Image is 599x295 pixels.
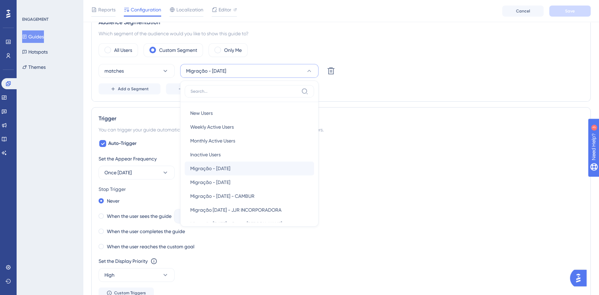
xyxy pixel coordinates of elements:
[190,137,235,145] span: Monthly Active Users
[131,6,161,14] span: Configuration
[190,164,230,173] span: Migração - [DATE]
[516,8,530,14] span: Cancel
[99,268,175,282] button: High
[191,89,298,94] input: Search...
[549,6,591,17] button: Save
[185,106,314,120] button: New Users
[104,271,114,279] span: High
[107,197,120,205] label: Never
[565,8,575,14] span: Save
[98,6,116,14] span: Reports
[219,6,231,14] span: Editor
[99,114,583,123] div: Trigger
[99,166,175,179] button: Once [DATE]
[502,6,544,17] button: Cancel
[190,109,213,117] span: New Users
[570,268,591,288] iframe: UserGuiding AI Assistant Launcher
[185,120,314,134] button: Weekly Active Users
[159,46,197,54] label: Custom Segment
[190,220,282,228] span: Migração [DATE] - Grupo [PERSON_NAME]
[190,178,230,186] span: Migração - [DATE]
[176,6,203,14] span: Localization
[99,29,583,38] div: Which segment of the audience would you like to show this guide to?
[22,30,44,43] button: Guides
[107,227,185,236] label: When the user completes the guide
[16,2,43,10] span: Need Help?
[185,162,314,175] button: Migração - [DATE]
[185,175,314,189] button: Migração - [DATE]
[180,64,319,78] button: Migração - [DATE]
[185,203,314,217] button: Migração [DATE] - JJR INCORPORADORA
[22,46,48,58] button: Hotspots
[186,67,226,75] span: Migração - [DATE]
[166,83,233,94] button: Create a Segment
[190,206,282,214] span: Migração [DATE] - JJR INCORPORADORA
[185,134,314,148] button: Monthly Active Users
[48,3,50,9] div: 3
[107,212,172,220] label: When the user sees the guide
[190,192,255,200] span: Migração - [DATE] - CAMBUR
[99,155,583,163] div: Set the Appear Frequency
[224,46,242,54] label: Only Me
[190,150,221,159] span: Inactive Users
[99,185,583,193] div: Stop Trigger
[190,123,234,131] span: Weekly Active Users
[104,67,124,75] span: matches
[99,83,160,94] button: Add a Segment
[99,257,148,265] div: Set the Display Priority
[107,242,194,251] label: When the user reaches the custom goal
[118,86,149,92] span: Add a Segment
[114,46,132,54] label: All Users
[22,17,48,22] div: ENGAGEMENT
[99,64,175,78] button: matches
[185,189,314,203] button: Migração - [DATE] - CAMBUR
[99,126,583,134] div: You can trigger your guide automatically when the target URL is visited, and/or use the custom tr...
[99,18,583,27] div: Audience Segmentation
[185,217,314,231] button: Migração [DATE] - Grupo [PERSON_NAME]
[108,139,137,148] span: Auto-Trigger
[185,148,314,162] button: Inactive Users
[22,61,46,73] button: Themes
[104,168,132,177] span: Once [DATE]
